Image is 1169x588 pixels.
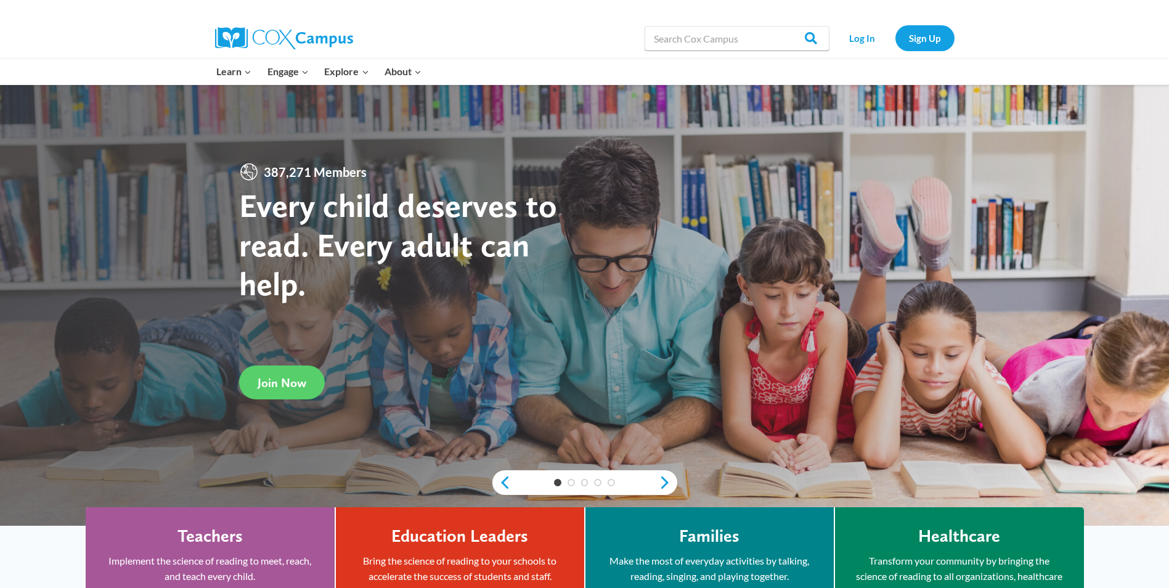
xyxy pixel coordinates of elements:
[324,63,369,80] span: Explore
[177,526,243,547] h4: Teachers
[604,553,815,584] p: Make the most of everyday activities by talking, reading, singing, and playing together.
[594,479,601,486] a: 4
[568,479,575,486] a: 2
[385,63,422,80] span: About
[215,27,353,49] img: Cox Campus
[679,526,739,547] h4: Families
[258,375,306,390] span: Join Now
[608,479,615,486] a: 5
[645,26,829,51] input: Search Cox Campus
[581,479,589,486] a: 3
[209,59,430,84] nav: Primary Navigation
[659,475,677,490] a: next
[239,186,557,303] strong: Every child deserves to read. Every adult can help.
[354,553,566,584] p: Bring the science of reading to your schools to accelerate the success of students and staff.
[918,526,1000,547] h4: Healthcare
[391,526,528,547] h4: Education Leaders
[836,25,955,51] nav: Secondary Navigation
[492,475,511,490] a: previous
[895,25,955,51] a: Sign Up
[259,162,372,182] span: 387,271 Members
[267,63,309,80] span: Engage
[239,365,325,399] a: Join Now
[104,553,316,584] p: Implement the science of reading to meet, reach, and teach every child.
[216,63,251,80] span: Learn
[554,479,561,486] a: 1
[492,470,677,495] div: content slider buttons
[836,25,889,51] a: Log In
